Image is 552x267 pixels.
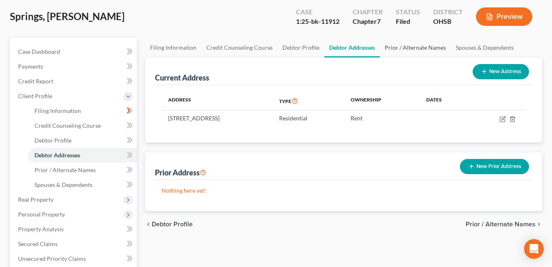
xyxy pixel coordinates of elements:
th: Ownership [344,92,420,110]
a: Debtor Addresses [28,148,137,163]
a: Property Analysis [12,222,137,237]
a: Unsecured Priority Claims [12,251,137,266]
td: Rent [344,110,420,126]
span: Secured Claims [18,240,58,247]
button: chevron_left Debtor Profile [145,221,193,228]
a: Debtor Profile [28,133,137,148]
p: Nothing here yet! [162,186,526,195]
a: Case Dashboard [12,44,137,59]
a: Credit Report [12,74,137,89]
a: Spouses & Dependents [451,38,519,58]
div: Current Address [155,73,209,83]
span: Case Dashboard [18,48,60,55]
span: Prior / Alternate Names [35,166,96,173]
span: Springs, [PERSON_NAME] [10,10,125,22]
a: Filing Information [28,104,137,118]
div: OHSB [433,17,463,26]
span: Debtor Addresses [35,152,80,159]
span: Client Profile [18,92,52,99]
button: New Address [473,64,529,79]
th: Dates [420,92,469,110]
a: Filing Information [145,38,201,58]
td: Residential [273,110,344,126]
span: Credit Report [18,78,53,85]
a: Debtor Addresses [324,38,380,58]
span: Property Analysis [18,226,64,232]
div: Chapter [353,17,383,26]
a: Secured Claims [12,237,137,251]
span: 7 [377,17,381,25]
i: chevron_left [145,221,152,228]
a: Credit Counseling Course [28,118,137,133]
div: Case [296,7,340,17]
div: District [433,7,463,17]
span: Personal Property [18,211,65,218]
button: Prior / Alternate Names chevron_right [466,221,542,228]
span: Real Property [18,196,53,203]
th: Type [273,92,344,110]
div: 1:25-bk-11912 [296,17,340,26]
div: Prior Address [155,168,206,177]
div: Open Intercom Messenger [524,239,544,259]
span: Spouses & Dependents [35,181,92,188]
div: Status [396,7,420,17]
span: Debtor Profile [152,221,193,228]
a: Spouses & Dependents [28,177,137,192]
span: Filing Information [35,107,81,114]
span: Prior / Alternate Names [466,221,536,228]
a: Prior / Alternate Names [28,163,137,177]
a: Prior / Alternate Names [380,38,451,58]
span: Credit Counseling Course [35,122,101,129]
button: New Prior Address [460,159,529,174]
button: Preview [476,7,532,26]
span: Debtor Profile [35,137,72,144]
div: Chapter [353,7,383,17]
a: Credit Counseling Course [201,38,277,58]
div: Filed [396,17,420,26]
span: Unsecured Priority Claims [18,255,86,262]
a: Debtor Profile [277,38,324,58]
td: [STREET_ADDRESS] [162,110,273,126]
a: Payments [12,59,137,74]
th: Address [162,92,273,110]
span: Payments [18,63,43,70]
i: chevron_right [536,221,542,228]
